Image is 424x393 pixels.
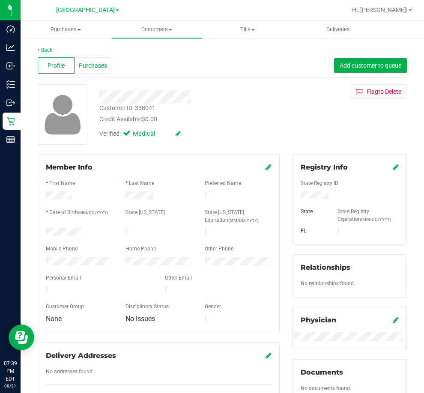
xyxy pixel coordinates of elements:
div: Verified: [99,129,181,139]
label: State Registry ID [301,179,338,187]
span: Relationships [301,263,350,271]
label: Disciplinary Status [125,303,169,310]
span: Medical [133,129,167,139]
label: Date of Birth [49,208,108,216]
inline-svg: Dashboard [6,25,15,33]
label: Other Email [165,274,192,282]
label: State [US_STATE] Expiration [205,208,272,224]
span: Physician [301,316,336,324]
span: [GEOGRAPHIC_DATA] [56,6,115,14]
div: Customer ID: 338041 [99,104,155,113]
span: Profile [48,61,65,70]
div: Credit Available: [99,115,278,124]
label: Personal Email [46,274,81,282]
a: Purchases [21,21,111,39]
span: Purchases [79,61,107,70]
label: No relationships found. [301,280,355,287]
span: Deliveries [315,26,361,33]
inline-svg: Reports [6,135,15,144]
label: Gender [205,303,221,310]
inline-svg: Retail [6,117,15,125]
span: (MM/DD/YYYY) [78,210,108,215]
button: Add customer to queue [334,58,407,73]
label: Other Phone [205,245,233,253]
span: None [46,315,62,323]
span: (MM/DD/YYYY) [361,217,391,222]
span: Tills [203,26,293,33]
div: State [294,208,331,215]
span: No Issues [125,315,155,323]
inline-svg: Inventory [6,80,15,89]
label: Home Phone [125,245,156,253]
span: Member Info [46,163,93,171]
label: First Name [49,179,75,187]
div: FL [294,227,331,235]
label: State Registry Expiration [337,208,399,223]
inline-svg: Analytics [6,43,15,52]
a: Back [38,47,52,53]
inline-svg: Inbound [6,62,15,70]
button: Flagto Delete [350,84,407,99]
span: Hi, [PERSON_NAME]! [352,6,408,13]
img: user-icon.png [40,92,85,137]
label: Mobile Phone [46,245,78,253]
span: Purchases [21,26,111,33]
a: Deliveries [293,21,384,39]
a: Customers [111,21,202,39]
span: Delivery Addresses [46,351,116,360]
p: 08/21 [4,383,17,389]
a: Tills [202,21,293,39]
label: No addresses found [46,368,93,375]
span: No documents found. [301,385,351,391]
label: Preferred Name [205,179,241,187]
span: Documents [301,368,343,376]
span: Add customer to queue [340,62,401,69]
span: (MM/DD/YYYY) [228,218,258,223]
label: State [US_STATE] [125,208,165,216]
iframe: Resource center [9,325,34,350]
label: Customer Group [46,303,84,310]
p: 07:39 PM EDT [4,360,17,383]
span: $0.00 [142,116,157,122]
span: Registry Info [301,163,348,171]
span: Customers [112,26,202,33]
label: Last Name [129,179,154,187]
inline-svg: Outbound [6,98,15,107]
